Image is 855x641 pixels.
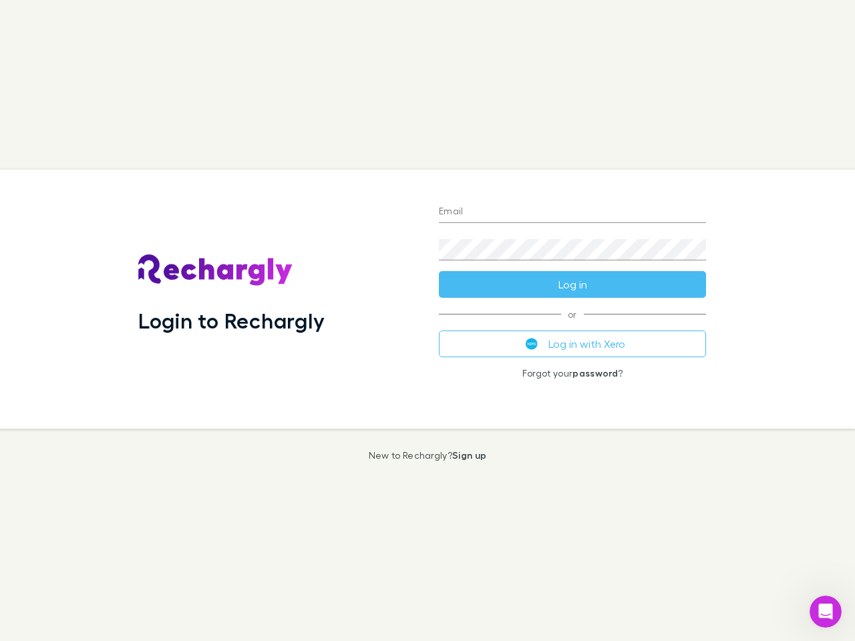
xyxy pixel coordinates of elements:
button: Log in [439,271,706,298]
p: Forgot your ? [439,368,706,379]
img: Rechargly's Logo [138,254,293,286]
iframe: Intercom live chat [810,596,842,628]
span: or [439,314,706,314]
img: Xero's logo [526,338,538,350]
p: New to Rechargly? [369,450,487,461]
button: Log in with Xero [439,331,706,357]
a: Sign up [452,449,486,461]
a: password [572,367,618,379]
h1: Login to Rechargly [138,308,325,333]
